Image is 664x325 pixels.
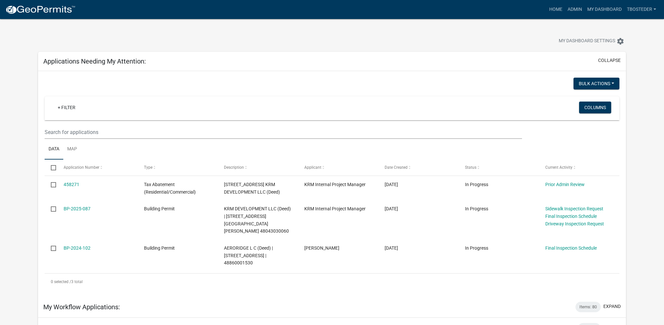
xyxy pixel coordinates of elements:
[64,182,79,187] a: 458271
[45,125,522,139] input: Search for applications
[144,245,175,251] span: Building Permit
[304,206,366,211] span: KRM Internal Project Manager
[573,78,619,89] button: Bulk Actions
[144,182,196,195] span: Tax Abatement (Residential/Commercial)
[57,160,138,175] datatable-header-cell: Application Number
[616,37,624,45] i: settings
[565,3,585,16] a: Admin
[465,206,488,211] span: In Progress
[545,214,597,219] a: Final Inspection Schedule
[598,57,621,64] button: collapse
[624,3,659,16] a: tbosteder
[52,102,81,113] a: + Filter
[63,139,81,160] a: Map
[585,3,624,16] a: My Dashboard
[579,102,611,113] button: Columns
[304,165,321,170] span: Applicant
[45,160,57,175] datatable-header-cell: Select
[64,245,91,251] a: BP-2024-102
[64,206,91,211] a: BP-2025-087
[304,182,366,187] span: KRM Internal Project Manager
[385,182,398,187] span: 08/01/2025
[545,165,573,170] span: Current Activity
[64,165,99,170] span: Application Number
[43,303,120,311] h5: My Workflow Applications:
[559,37,615,45] span: My Dashboard Settings
[304,245,339,251] span: tyler
[385,245,398,251] span: 07/31/2024
[38,71,626,296] div: collapse
[545,182,585,187] a: Prior Admin Review
[224,206,291,234] span: KRM DEVELOPMENT LLC (Deed) | 1602 E GIRARD AVE | 48043030060
[43,57,146,65] h5: Applications Needing My Attention:
[45,139,63,160] a: Data
[224,165,244,170] span: Description
[603,303,621,310] button: expand
[298,160,378,175] datatable-header-cell: Applicant
[385,165,408,170] span: Date Created
[465,182,488,187] span: In Progress
[224,245,273,266] span: AERORIDGE L C (Deed) | 1009 S JEFFERSON WAY | 48860001530
[144,206,175,211] span: Building Permit
[385,206,398,211] span: 04/28/2025
[539,160,619,175] datatable-header-cell: Current Activity
[459,160,539,175] datatable-header-cell: Status
[465,165,476,170] span: Status
[51,279,71,284] span: 0 selected /
[137,160,218,175] datatable-header-cell: Type
[575,302,601,312] div: Items: 80
[553,35,630,48] button: My Dashboard Settingssettings
[45,274,619,290] div: 3 total
[547,3,565,16] a: Home
[545,206,603,211] a: Sidewalk Inspection Request
[545,221,604,226] a: Driveway Inspection Request
[465,245,488,251] span: In Progress
[378,160,459,175] datatable-header-cell: Date Created
[144,165,152,170] span: Type
[224,182,280,195] span: 505 N 20TH ST KRM DEVELOPMENT LLC (Deed)
[545,245,597,251] a: Final Inspection Schedule
[218,160,298,175] datatable-header-cell: Description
